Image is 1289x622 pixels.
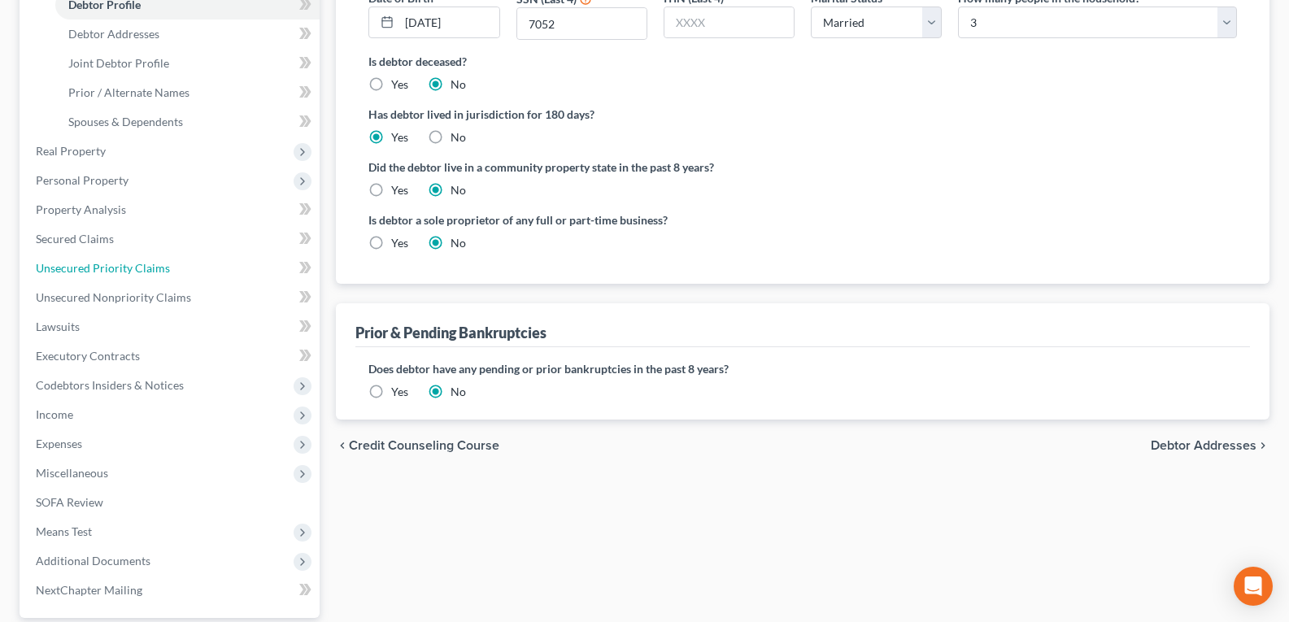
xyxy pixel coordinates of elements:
[23,341,320,371] a: Executory Contracts
[23,254,320,283] a: Unsecured Priority Claims
[399,7,499,38] input: MM/DD/YYYY
[23,488,320,517] a: SOFA Review
[36,202,126,216] span: Property Analysis
[1151,439,1269,452] button: Debtor Addresses chevron_right
[336,439,499,452] button: chevron_left Credit Counseling Course
[36,583,142,597] span: NextChapter Mailing
[1234,567,1273,606] div: Open Intercom Messenger
[368,211,795,228] label: Is debtor a sole proprietor of any full or part-time business?
[36,173,128,187] span: Personal Property
[391,76,408,93] label: Yes
[23,283,320,312] a: Unsecured Nonpriority Claims
[368,159,1237,176] label: Did the debtor live in a community property state in the past 8 years?
[36,349,140,363] span: Executory Contracts
[23,195,320,224] a: Property Analysis
[451,235,466,251] label: No
[451,182,466,198] label: No
[36,144,106,158] span: Real Property
[36,261,170,275] span: Unsecured Priority Claims
[391,182,408,198] label: Yes
[349,439,499,452] span: Credit Counseling Course
[451,129,466,146] label: No
[517,8,647,39] input: XXXX
[368,53,1237,70] label: Is debtor deceased?
[36,407,73,421] span: Income
[36,378,184,392] span: Codebtors Insiders & Notices
[23,312,320,341] a: Lawsuits
[391,384,408,400] label: Yes
[55,20,320,49] a: Debtor Addresses
[451,76,466,93] label: No
[451,384,466,400] label: No
[23,576,320,605] a: NextChapter Mailing
[36,320,80,333] span: Lawsuits
[68,27,159,41] span: Debtor Addresses
[391,235,408,251] label: Yes
[23,224,320,254] a: Secured Claims
[391,129,408,146] label: Yes
[664,7,794,38] input: XXXX
[36,437,82,450] span: Expenses
[36,554,150,568] span: Additional Documents
[368,360,1237,377] label: Does debtor have any pending or prior bankruptcies in the past 8 years?
[55,107,320,137] a: Spouses & Dependents
[1256,439,1269,452] i: chevron_right
[1151,439,1256,452] span: Debtor Addresses
[55,78,320,107] a: Prior / Alternate Names
[68,85,189,99] span: Prior / Alternate Names
[36,290,191,304] span: Unsecured Nonpriority Claims
[36,524,92,538] span: Means Test
[68,56,169,70] span: Joint Debtor Profile
[36,232,114,246] span: Secured Claims
[368,106,1237,123] label: Has debtor lived in jurisdiction for 180 days?
[36,466,108,480] span: Miscellaneous
[336,439,349,452] i: chevron_left
[68,115,183,128] span: Spouses & Dependents
[55,49,320,78] a: Joint Debtor Profile
[36,495,103,509] span: SOFA Review
[355,323,547,342] div: Prior & Pending Bankruptcies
